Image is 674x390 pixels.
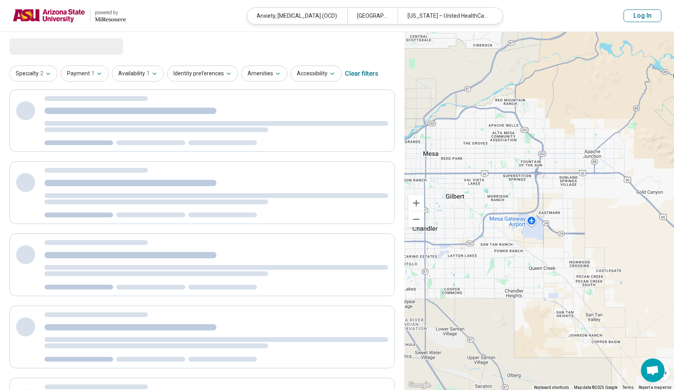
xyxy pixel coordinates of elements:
button: Amenities [241,65,287,82]
button: Specialty2 [9,65,58,82]
button: Accessibility [290,65,342,82]
div: Clear filters [345,64,378,83]
button: Payment1 [61,65,109,82]
button: Identity preferences [167,65,238,82]
div: powered by [95,9,126,16]
span: 2 [40,69,43,78]
button: Zoom out [408,211,424,227]
span: Map data ©2025 Google [574,385,618,390]
a: Arizona State Universitypowered by [13,6,126,25]
div: [GEOGRAPHIC_DATA] [347,8,397,24]
span: 1 [91,69,95,78]
div: Anxiety, [MEDICAL_DATA] (OCD) [247,8,347,24]
a: Terms (opens in new tab) [622,385,634,390]
button: Zoom in [408,195,424,211]
span: 1 [147,69,150,78]
span: Loading... [9,38,76,54]
div: Open chat [641,358,665,382]
button: Log In [624,9,661,22]
a: Report a map error [639,385,672,390]
div: [US_STATE] – United HealthCare Student Resources [398,8,498,24]
img: Arizona State University [13,6,85,25]
button: Availability1 [112,65,164,82]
